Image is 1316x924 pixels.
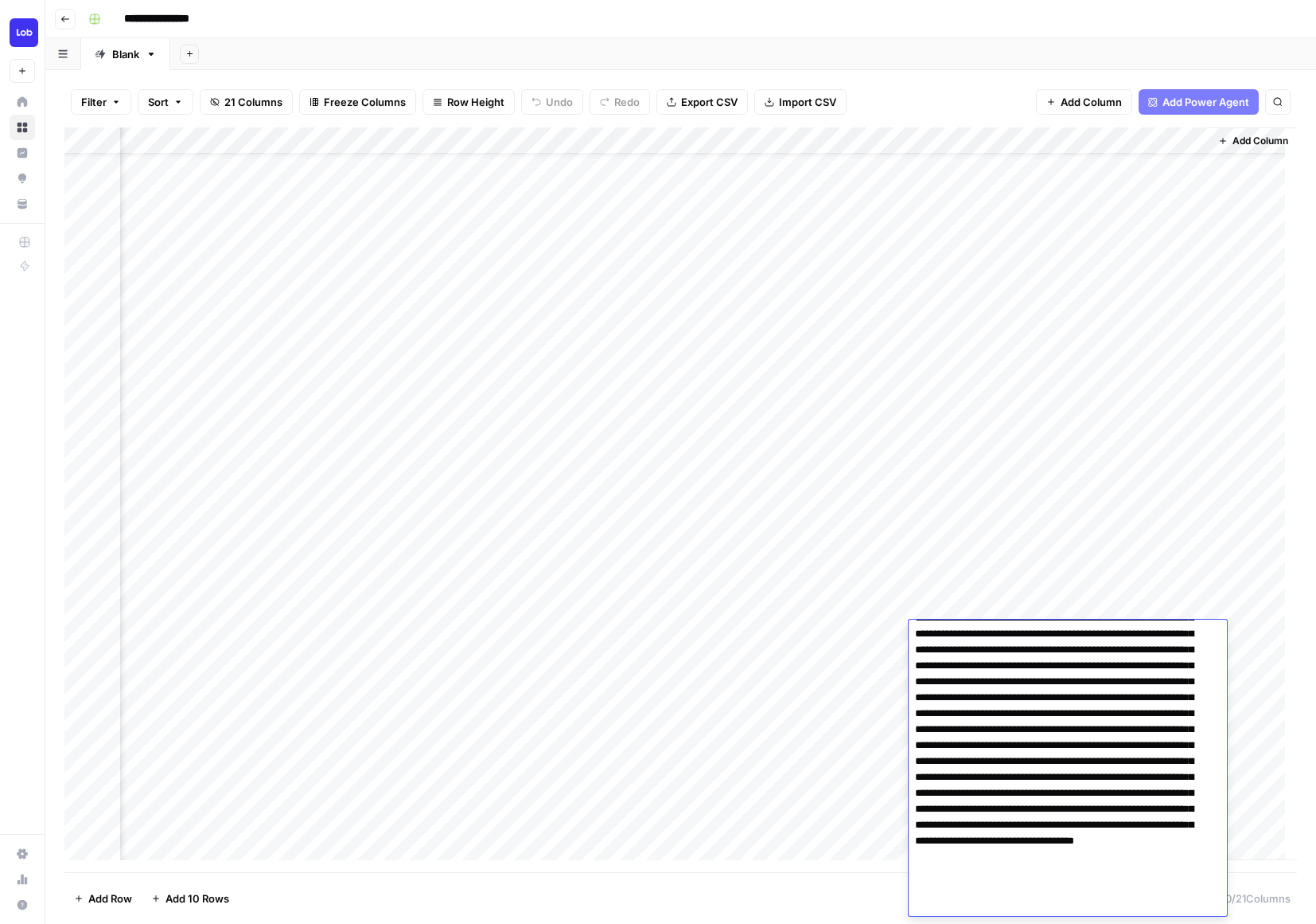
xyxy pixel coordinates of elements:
a: Browse [10,115,35,140]
button: Export CSV [656,89,748,115]
button: Add 10 Rows [142,886,239,911]
button: Freeze Columns [299,89,416,115]
a: Blank [81,38,170,70]
span: Undo [546,94,573,110]
span: Add Column [1061,94,1122,110]
span: 21 Columns [224,94,282,110]
button: Add Power Agent [1139,89,1259,115]
a: Home [10,89,35,115]
button: Redo [590,89,650,115]
a: Usage [10,867,35,892]
span: Sort [148,94,169,110]
button: 21 Columns [200,89,293,115]
button: Filter [71,89,131,115]
a: Settings [10,841,35,867]
span: Add Column [1232,134,1288,148]
img: Lob Logo [10,18,38,47]
span: Row Height [447,94,504,110]
span: Add Power Agent [1162,94,1249,110]
span: Import CSV [779,94,836,110]
span: Filter [81,94,107,110]
a: Insights [10,140,35,166]
button: Undo [521,89,583,115]
span: Freeze Columns [324,94,406,110]
span: Export CSV [681,94,738,110]
button: Row Height [422,89,515,115]
button: Add Column [1036,89,1132,115]
button: Workspace: Lob [10,13,35,53]
button: Add Column [1212,131,1295,151]
button: Import CSV [754,89,847,115]
button: Help + Support [10,892,35,918]
span: Add 10 Rows [165,891,229,906]
a: Your Data [10,191,35,217]
span: Add Row [88,891,132,906]
div: Blank [112,46,139,62]
button: Sort [138,89,193,115]
a: Opportunities [10,166,35,191]
button: Add Row [64,886,142,911]
div: 20/21 Columns [1198,886,1297,911]
span: Redo [614,94,640,110]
